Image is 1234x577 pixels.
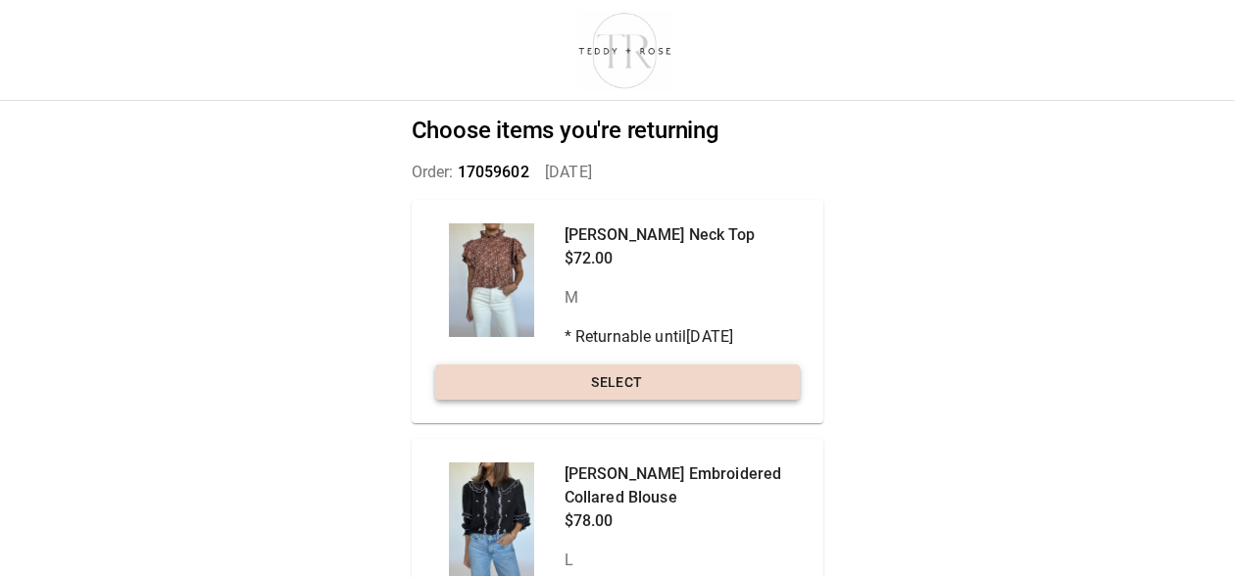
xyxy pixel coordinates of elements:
[565,549,800,572] p: L
[412,161,823,184] p: Order: [DATE]
[565,286,755,310] p: M
[435,364,800,401] button: Select
[565,462,800,509] p: [PERSON_NAME] Embroidered Collared Blouse
[412,117,823,145] h2: Choose items you're returning
[565,325,755,349] p: * Returnable until [DATE]
[565,223,755,247] p: [PERSON_NAME] Neck Top
[565,509,800,533] p: $78.00
[458,163,529,181] span: 17059602
[569,8,680,92] img: shop-teddyrose.myshopify.com-d93983e8-e25b-478f-b32e-9430bef33fdd
[565,247,755,270] p: $72.00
